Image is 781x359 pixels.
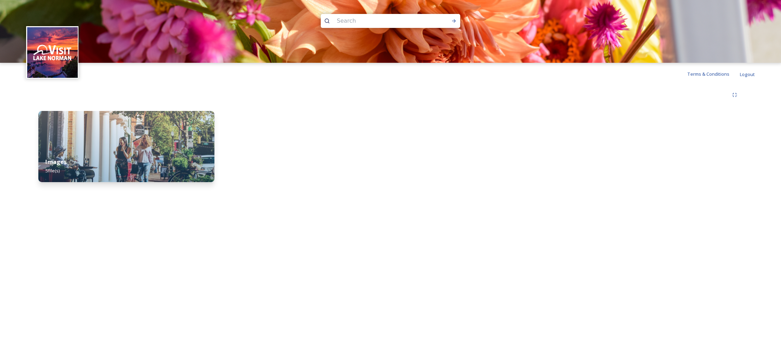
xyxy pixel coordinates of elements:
img: Logo%20Image.png [27,27,78,78]
span: Logout [740,71,755,77]
input: Search [333,13,429,29]
strong: Images [45,158,67,166]
img: 96c6bcf9-5f98-4915-ac65-da256f285562.jpg [38,111,214,182]
span: 5 file(s) [45,167,60,174]
span: Terms & Conditions [687,71,729,77]
a: Terms & Conditions [687,70,740,78]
